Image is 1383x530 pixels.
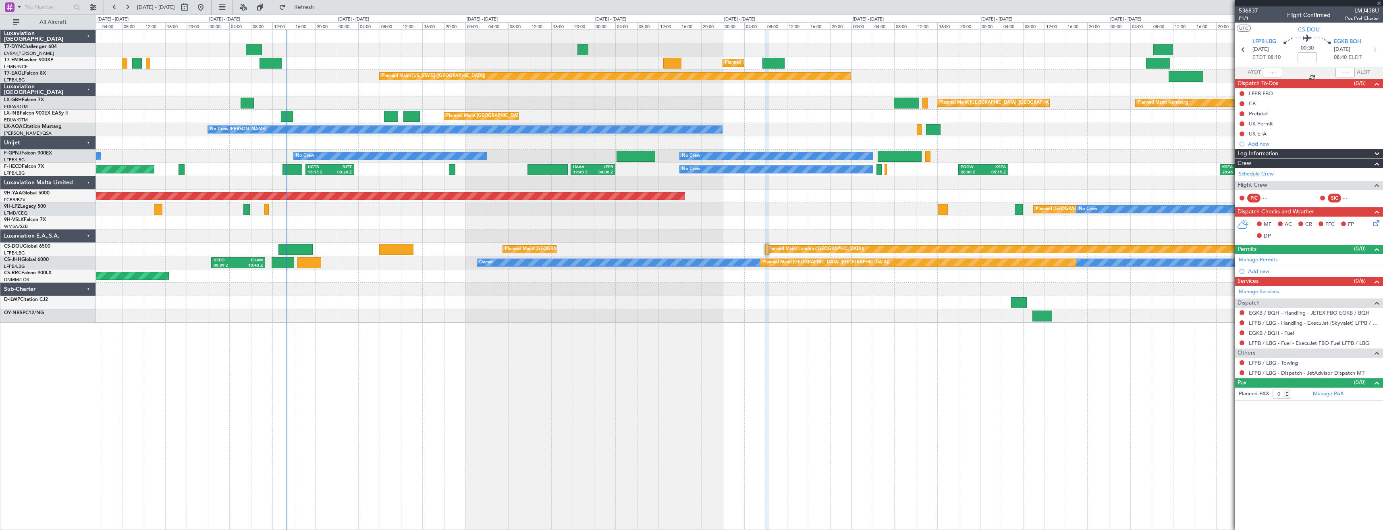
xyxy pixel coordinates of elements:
[1249,309,1370,316] a: EGKB / BQH - Handling - JETEX FBO EGKB / BQH
[615,22,637,29] div: 04:00
[1173,22,1194,29] div: 12:00
[21,19,85,25] span: All Aircraft
[851,22,873,29] div: 00:00
[1357,69,1370,77] span: ALDT
[744,22,766,29] div: 04:00
[165,22,187,29] div: 16:00
[1002,22,1023,29] div: 04:00
[1354,277,1366,285] span: (0/6)
[465,22,487,29] div: 00:00
[4,111,68,116] a: LX-INBFalcon 900EX EASy II
[573,165,593,170] div: UAAA
[1345,15,1379,22] span: Pos Pref Charter
[1248,69,1261,77] span: ATOT
[287,4,321,10] span: Refresh
[330,170,352,175] div: 03:20 Z
[4,191,22,196] span: 9H-YAA
[4,58,53,63] a: T7-EMIHawker 900XP
[380,22,401,29] div: 08:00
[1138,97,1188,109] div: Planned Maint Nurnberg
[4,263,25,269] a: LFPB/LBG
[9,16,87,29] button: All Aircraft
[467,16,498,23] div: [DATE] - [DATE]
[101,22,122,29] div: 04:00
[251,22,272,29] div: 08:00
[1287,11,1331,19] div: Flight Confirmed
[1354,378,1366,386] span: (0/0)
[637,22,658,29] div: 08:00
[809,22,830,29] div: 16:00
[723,22,744,29] div: 00:00
[595,16,626,23] div: [DATE] - [DATE]
[1301,44,1314,52] span: 00:30
[724,16,755,23] div: [DATE] - [DATE]
[1252,46,1269,54] span: [DATE]
[1238,149,1278,159] span: Leg Information
[1152,22,1173,29] div: 08:00
[1354,244,1366,253] span: (0/0)
[487,22,508,29] div: 04:00
[4,44,22,49] span: T7-DYN
[4,71,46,76] a: T7-EAGLFalcon 8X
[1298,25,1320,34] span: CS-DOU
[830,22,851,29] div: 20:00
[4,311,44,315] a: OY-NBSPC12/NG
[1238,348,1255,358] span: Others
[1216,22,1238,29] div: 20:00
[4,250,25,256] a: LFPB/LBG
[4,50,54,56] a: EVRA/[PERSON_NAME]
[4,204,46,209] a: 9H-LPZLegacy 500
[4,210,27,216] a: LFMD/CEQ
[275,1,324,14] button: Refresh
[444,22,465,29] div: 20:00
[1239,170,1274,178] a: Schedule Crew
[593,170,613,175] div: 04:00 Z
[382,70,485,82] div: Planned Maint [US_STATE] ([GEOGRAPHIC_DATA])
[1249,100,1256,107] div: CB
[338,16,369,23] div: [DATE] - [DATE]
[4,44,57,49] a: T7-DYNChallenger 604
[330,165,352,170] div: RJTT
[1249,330,1294,336] a: EGKB / BQH - Fuel
[983,170,1006,175] div: 05:15 Z
[1087,22,1109,29] div: 20:00
[551,22,573,29] div: 16:00
[1248,140,1379,147] div: Add new
[1066,22,1087,29] div: 16:00
[25,1,71,13] input: Trip Number
[680,22,701,29] div: 16:00
[1239,390,1269,398] label: Planned PAX
[4,117,28,123] a: EDLW/DTM
[308,170,330,175] div: 18:15 Z
[1239,15,1258,22] span: P1/1
[98,16,129,23] div: [DATE] - [DATE]
[573,22,594,29] div: 20:00
[1036,203,1150,215] div: Planned [GEOGRAPHIC_DATA] ([GEOGRAPHIC_DATA])
[238,263,263,269] div: 10:43 Z
[1238,277,1258,286] span: Services
[1109,22,1130,29] div: 00:00
[959,22,980,29] div: 20:00
[4,104,28,110] a: EDLW/DTM
[1334,54,1347,62] span: 08:40
[937,22,959,29] div: 16:00
[479,257,493,269] div: Owner
[4,130,52,136] a: [PERSON_NAME]/QSA
[1195,22,1216,29] div: 16:00
[1239,288,1279,296] a: Manage Services
[308,165,330,170] div: UGTB
[209,16,240,23] div: [DATE] - [DATE]
[1079,203,1097,215] div: No Crew
[4,257,21,262] span: CS-JHH
[1238,298,1260,308] span: Dispatch
[4,98,22,102] span: LX-GBH
[1263,194,1281,202] div: - -
[229,22,251,29] div: 04:00
[294,22,315,29] div: 16:00
[1252,54,1266,62] span: ETOT
[4,257,49,262] a: CS-JHHGlobal 6000
[296,150,314,162] div: No Crew
[1239,256,1278,264] a: Manage Permits
[1222,165,1244,170] div: KSEA
[530,22,551,29] div: 12:00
